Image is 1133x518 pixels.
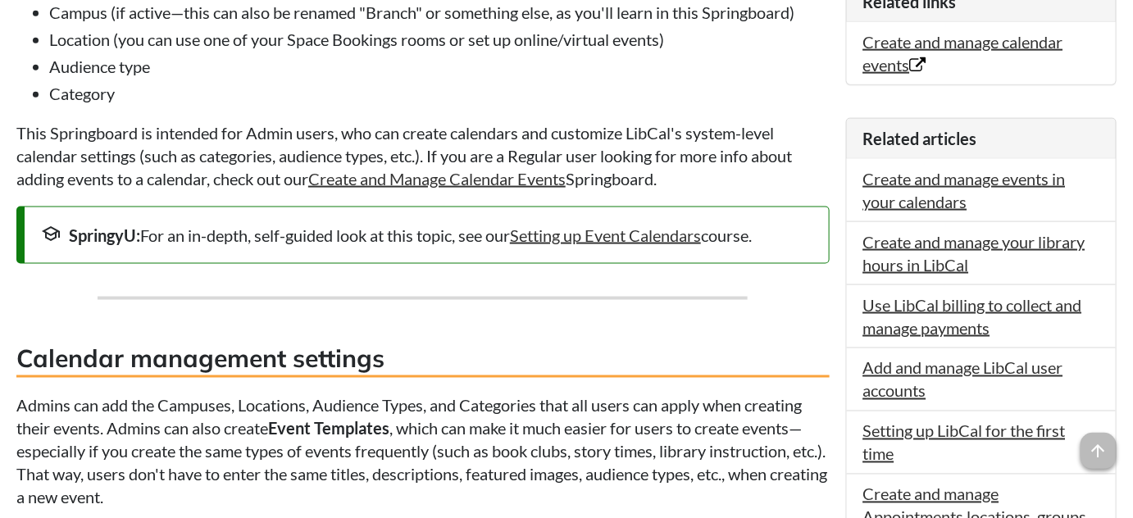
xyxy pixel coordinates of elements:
a: Create and Manage Calendar Events [308,169,566,189]
div: For an in-depth, self-guided look at this topic, see our course. [41,224,812,247]
a: arrow_upward [1081,434,1117,454]
li: Location (you can use one of your Space Bookings rooms or set up online/virtual events) [49,28,830,51]
li: Campus (if active—this can also be renamed "Branch" or something else, as you'll learn in this Sp... [49,1,830,24]
a: Create and manage events in your calendars [863,169,1066,211]
span: arrow_upward [1081,433,1117,469]
li: Category [49,82,830,105]
a: Create and manage your library hours in LibCal [863,232,1085,275]
span: school [41,224,61,243]
a: Use LibCal billing to collect and manage payments [863,295,1082,338]
p: Admins can add the Campuses, Locations, Audience Types, and Categories that all users can apply w... [16,394,830,509]
strong: SpringyU: [69,225,140,245]
a: Create and manage calendar events [863,32,1063,75]
h3: Calendar management settings [16,341,830,378]
li: Audience type [49,55,830,78]
p: This Springboard is intended for Admin users, who can create calendars and customize LibCal's sys... [16,121,830,190]
span: Related articles [863,129,977,148]
strong: Event Templates [268,419,389,438]
a: Add and manage LibCal user accounts [863,358,1063,401]
a: Setting up LibCal for the first time [863,421,1066,464]
a: Setting up Event Calendars [510,225,701,245]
